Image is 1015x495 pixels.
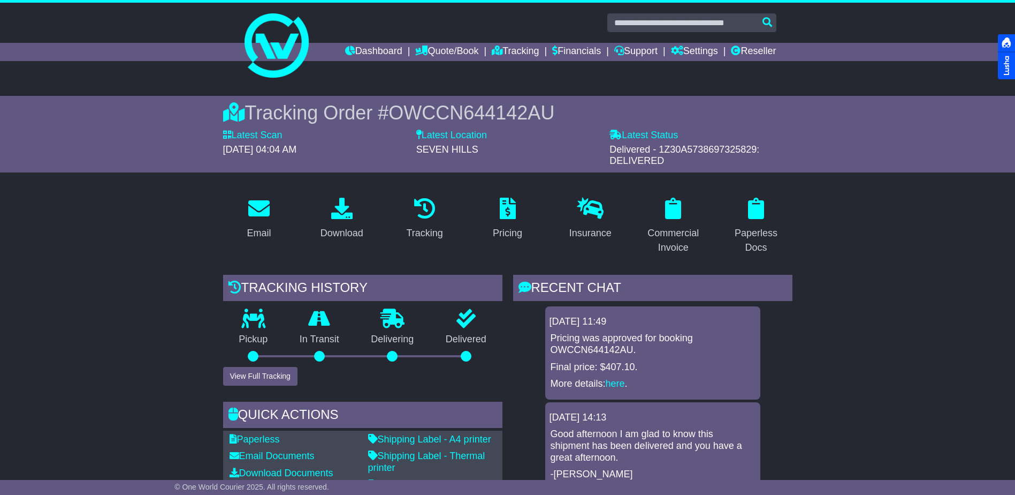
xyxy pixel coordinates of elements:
p: In Transit [284,334,355,346]
a: Commercial Invoice [637,194,709,259]
label: Latest Location [416,130,487,141]
div: Paperless Docs [727,226,785,255]
span: [DATE] 04:04 AM [223,144,297,155]
a: Commercial Invoice [368,479,460,490]
p: Pickup [223,334,284,346]
a: Quote/Book [415,43,478,61]
a: Paperless Docs [720,194,792,259]
span: © One World Courier 2025. All rights reserved. [174,483,329,491]
a: Support [614,43,658,61]
span: Delivered - 1Z30A5738697325829: DELIVERED [609,144,759,167]
a: Download Documents [230,468,333,478]
span: OWCCN644142AU [388,102,554,124]
p: Delivering [355,334,430,346]
div: Quick Actions [223,402,502,431]
a: Email [240,194,278,244]
p: More details: . [551,378,755,390]
a: Shipping Label - A4 printer [368,434,491,445]
div: [DATE] 11:49 [550,316,756,328]
div: Download [320,226,363,241]
div: [DATE] 14:13 [550,412,756,424]
div: Tracking history [223,275,502,304]
label: Latest Scan [223,130,283,141]
a: Download [314,194,370,244]
div: Commercial Invoice [644,226,703,255]
a: Settings [671,43,718,61]
a: Financials [552,43,601,61]
a: Paperless [230,434,280,445]
p: Final price: $407.10. [551,362,755,373]
div: RECENT CHAT [513,275,792,304]
a: Email Documents [230,451,315,461]
label: Latest Status [609,130,678,141]
p: Delivered [430,334,502,346]
a: Dashboard [345,43,402,61]
a: Tracking [492,43,539,61]
a: Reseller [731,43,776,61]
div: Email [247,226,271,241]
a: Shipping Label - Thermal printer [368,451,485,473]
div: Tracking [406,226,442,241]
p: Good afternoon I am glad to know this shipment has been delivered and you have a great afternoon. [551,429,755,463]
div: Pricing [493,226,522,241]
a: Tracking [399,194,449,244]
span: SEVEN HILLS [416,144,478,155]
a: Pricing [486,194,529,244]
p: Pricing was approved for booking OWCCN644142AU. [551,333,755,356]
a: Insurance [562,194,619,244]
a: here [606,378,625,389]
button: View Full Tracking [223,367,297,386]
div: Tracking Order # [223,101,792,124]
div: Insurance [569,226,612,241]
p: -[PERSON_NAME] [551,469,755,481]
